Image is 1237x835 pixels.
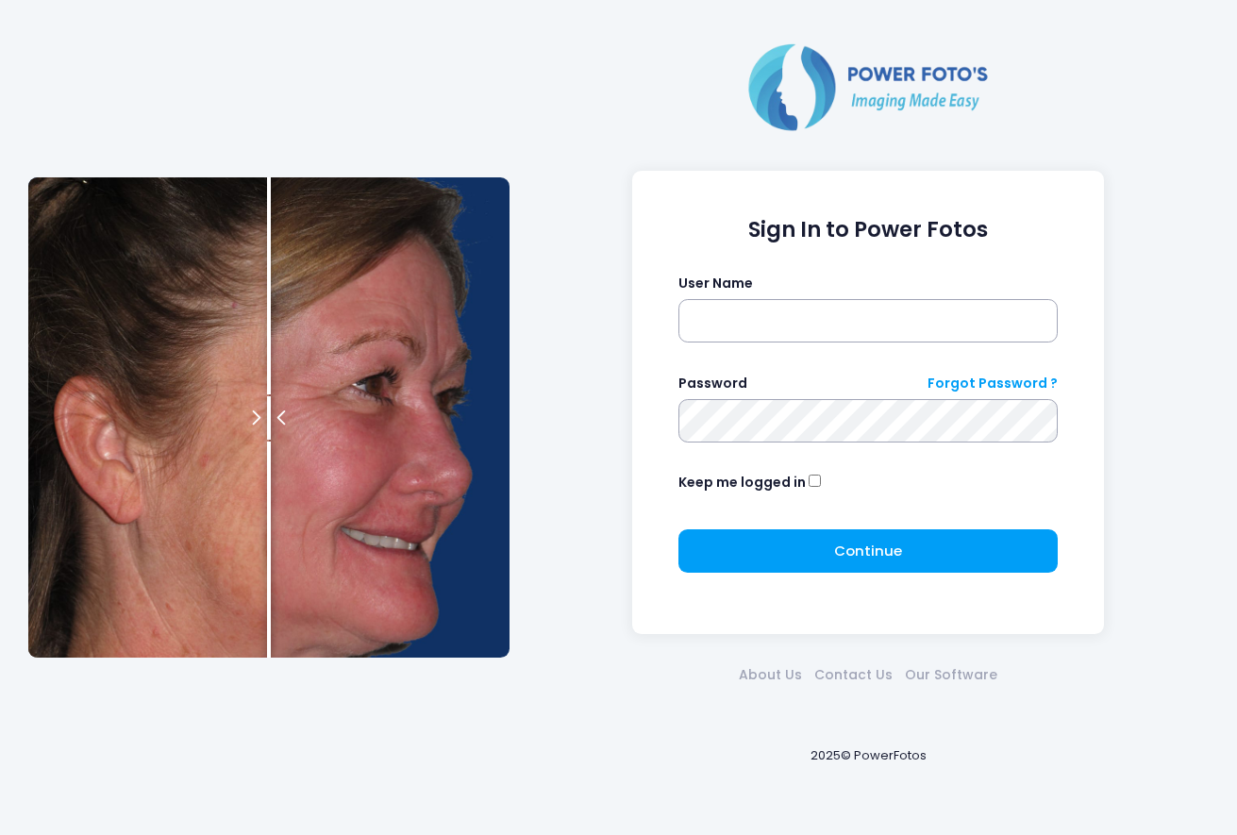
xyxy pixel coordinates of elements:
[899,665,1004,685] a: Our Software
[678,374,747,393] label: Password
[809,665,899,685] a: Contact Us
[678,529,1059,573] button: Continue
[741,40,995,134] img: Logo
[678,274,753,293] label: User Name
[733,665,809,685] a: About Us
[928,374,1058,393] a: Forgot Password ?
[678,473,806,493] label: Keep me logged in
[678,217,1059,242] h1: Sign In to Power Fotos
[527,715,1209,795] div: 2025© PowerFotos
[834,541,902,560] span: Continue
